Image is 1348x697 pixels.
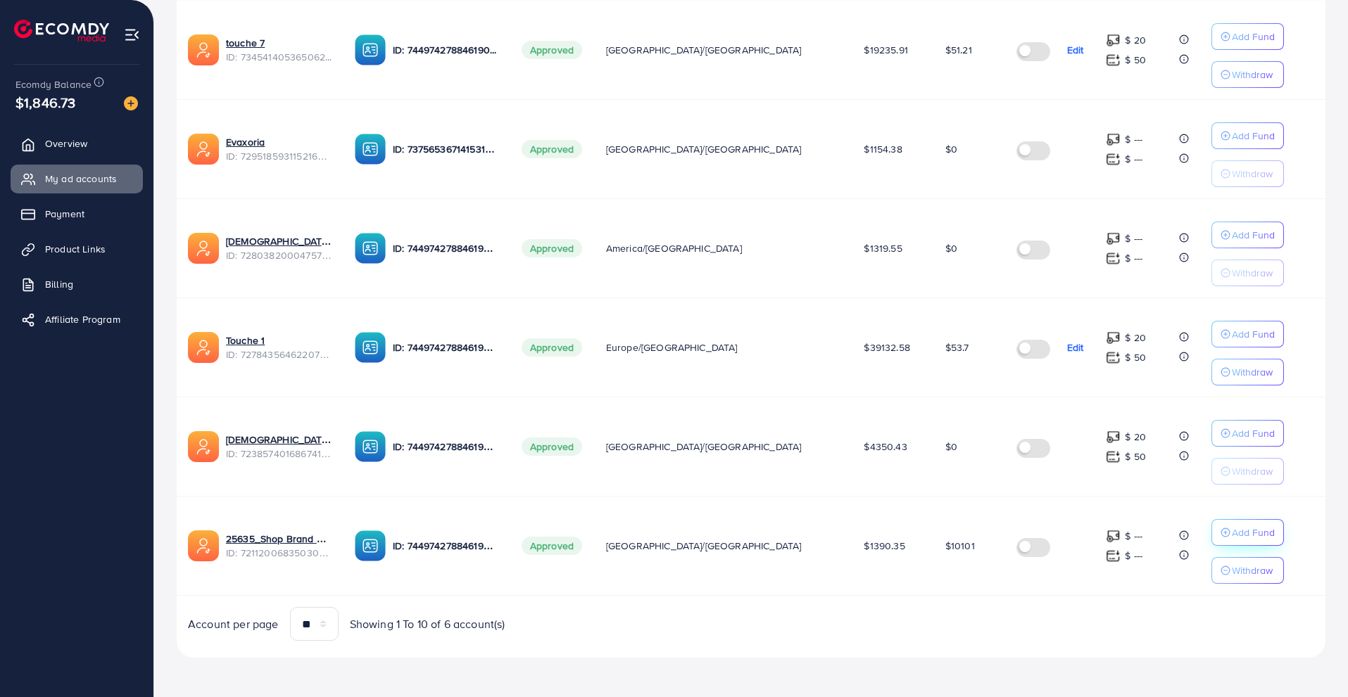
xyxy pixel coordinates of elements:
p: $ --- [1125,151,1142,167]
p: Edit [1067,339,1084,356]
span: Approved [522,537,582,555]
span: ID: 7345414053650628609 [226,50,332,64]
button: Withdraw [1211,359,1284,385]
img: ic-ba-acc.ded83a64.svg [355,233,386,264]
div: <span class='underline'>Shaitea 3</span></br>7238574016867418113 [226,433,332,461]
img: top-up amount [1106,53,1121,68]
img: ic-ads-acc.e4c84228.svg [188,34,219,65]
img: ic-ads-acc.e4c84228.svg [188,332,219,363]
div: <span class='underline'>Touche 1</span></br>7278435646220746754 [226,333,332,362]
div: <span class='underline'>touche 7</span></br>7345414053650628609 [226,36,332,65]
span: $1319.55 [864,241,902,255]
p: ID: 7375653671415316497 [393,141,499,158]
button: Add Fund [1211,122,1284,149]
a: [DEMOGRAPHIC_DATA] 1 [226,234,332,248]
button: Withdraw [1211,160,1284,187]
span: ID: 7278435646220746754 [226,347,332,362]
p: ID: 7449742788461903889 [393,537,499,554]
span: [GEOGRAPHIC_DATA]/[GEOGRAPHIC_DATA] [606,142,802,156]
span: [GEOGRAPHIC_DATA]/[GEOGRAPHIC_DATA] [606,440,802,454]
img: top-up amount [1106,449,1121,464]
button: Add Fund [1211,23,1284,50]
p: Withdraw [1232,562,1273,579]
button: Add Fund [1211,420,1284,447]
iframe: Chat [1288,634,1337,686]
span: My ad accounts [45,172,117,186]
span: Approved [522,437,582,456]
img: top-up amount [1106,529,1121,544]
img: ic-ba-acc.ded83a64.svg [355,332,386,363]
a: Payment [11,200,143,228]
div: <span class='underline'>Evaxoria</span></br>7295185931152162818 [226,135,332,164]
button: Withdraw [1211,458,1284,485]
p: $ --- [1125,230,1142,247]
p: ID: 7449742788461903889 [393,438,499,455]
img: ic-ba-acc.ded83a64.svg [355,431,386,462]
button: Withdraw [1211,260,1284,286]
span: ID: 7238574016867418113 [226,447,332,461]
span: [GEOGRAPHIC_DATA]/[GEOGRAPHIC_DATA] [606,43,802,57]
p: $ 20 [1125,32,1146,49]
a: touche 7 [226,36,332,50]
a: Billing [11,270,143,298]
p: $ 50 [1125,349,1146,366]
span: $1154.38 [864,142,902,156]
p: Withdraw [1232,165,1273,182]
p: $ 50 [1125,51,1146,68]
img: image [124,96,138,110]
p: ID: 7449742788461903889 [393,339,499,356]
span: $1,846.73 [15,92,75,113]
p: Add Fund [1232,28,1275,45]
span: $0 [945,440,957,454]
span: $39132.58 [864,340,909,354]
p: $ --- [1125,527,1142,544]
button: Add Fund [1211,519,1284,546]
p: ID: 7449742788461903889 [393,41,499,58]
img: ic-ba-acc.ded83a64.svg [355,530,386,561]
img: top-up amount [1106,251,1121,266]
img: ic-ba-acc.ded83a64.svg [355,134,386,165]
span: Account per page [188,616,279,632]
img: top-up amount [1106,430,1121,445]
span: Payment [45,207,84,221]
span: $19235.91 [864,43,907,57]
span: $51.21 [945,43,972,57]
span: Affiliate Program [45,312,120,326]
span: $0 [945,241,957,255]
img: top-up amount [1106,350,1121,365]
p: $ --- [1125,250,1142,267]
span: ID: 7211200683503075330 [226,546,332,560]
p: $ --- [1125,131,1142,148]
img: top-up amount [1106,331,1121,345]
p: Add Fund [1232,226,1275,243]
span: Approved [522,41,582,59]
img: logo [14,20,109,41]
a: Evaxoria [226,135,332,149]
span: Approved [522,140,582,158]
img: top-up amount [1106,152,1121,167]
p: $ 20 [1125,428,1146,445]
p: Add Fund [1232,326,1275,343]
span: [GEOGRAPHIC_DATA]/[GEOGRAPHIC_DATA] [606,539,802,553]
span: $0 [945,142,957,156]
span: Billing [45,277,73,291]
p: $ --- [1125,547,1142,564]
p: Withdraw [1232,66,1273,83]
div: <span class='underline'>25635_Shop Brand Pk_1678988503121</span></br>7211200683503075330 [226,532,332,561]
span: $1390.35 [864,539,905,553]
a: Product Links [11,235,143,263]
span: Product Links [45,242,106,256]
p: Add Fund [1232,524,1275,541]
img: top-up amount [1106,549,1121,563]
span: $53.7 [945,340,969,354]
img: menu [124,27,140,43]
div: <span class='underline'>Shaitea 1</span></br>7280382000475799554 [226,234,332,263]
button: Add Fund [1211,222,1284,248]
img: ic-ads-acc.e4c84228.svg [188,233,219,264]
p: Add Fund [1232,127,1275,144]
p: $ 20 [1125,329,1146,346]
img: ic-ads-acc.e4c84228.svg [188,134,219,165]
span: Approved [522,239,582,257]
span: Overview [45,136,87,151]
